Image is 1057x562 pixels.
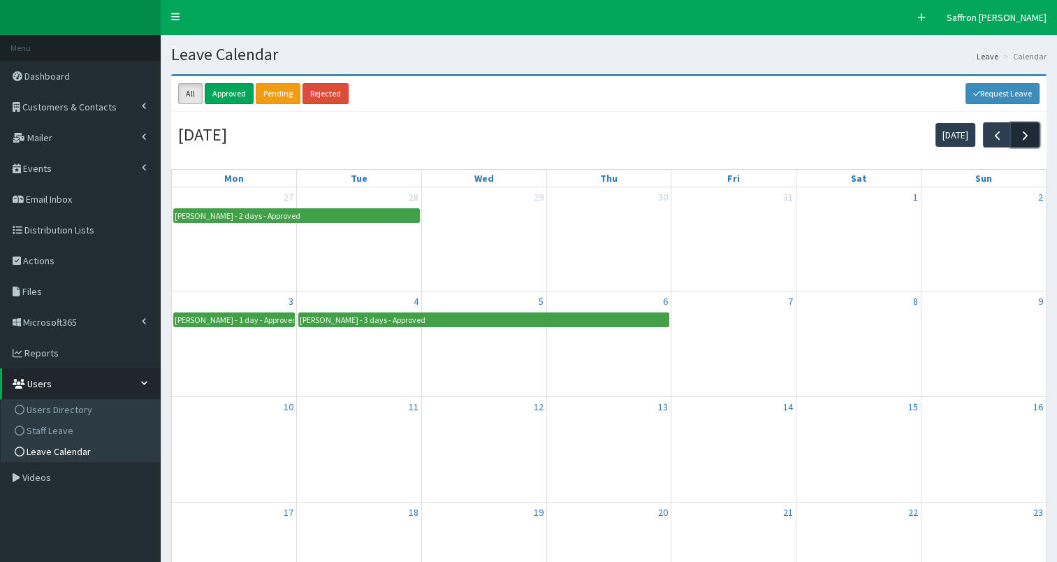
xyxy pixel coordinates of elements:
a: November 19, 2025 [531,503,546,522]
td: November 9, 2025 [921,291,1046,397]
td: October 27, 2025 [172,187,297,291]
td: November 12, 2025 [421,397,546,503]
a: Request Leave [965,83,1040,104]
span: Reports [24,347,59,359]
a: November 11, 2025 [406,397,421,417]
a: November 17, 2025 [281,503,296,522]
div: [PERSON_NAME] - 3 days - Approved [299,313,426,326]
td: November 14, 2025 [671,397,796,503]
span: Customers & Contacts [22,101,117,113]
td: October 29, 2025 [421,187,546,291]
a: Friday [724,170,743,187]
a: Leave Calendar [4,441,160,462]
td: November 6, 2025 [546,291,671,397]
a: November 23, 2025 [1030,503,1046,522]
a: November 2, 2025 [1035,187,1046,207]
td: November 15, 2025 [796,397,921,503]
a: October 31, 2025 [780,187,796,207]
a: November 15, 2025 [905,397,921,417]
a: [PERSON_NAME] - 3 days - Approved [298,312,669,327]
a: Monday [221,170,247,187]
span: Events [23,162,52,175]
a: Pending [256,83,300,104]
a: All [178,83,203,104]
span: Microsoft365 [23,316,77,329]
span: Dashboard [24,70,70,82]
a: November 8, 2025 [910,291,921,311]
a: November 6, 2025 [660,291,671,311]
span: Distribution Lists [24,224,94,236]
a: Approved [205,83,254,104]
td: November 2, 2025 [921,187,1046,291]
a: November 9, 2025 [1035,291,1046,311]
span: Videos [22,471,51,484]
h2: [DATE] [178,126,227,145]
a: Leave [977,50,998,62]
h1: Leave Calendar [171,45,1047,64]
a: Tuesday [348,170,370,187]
td: November 8, 2025 [796,291,921,397]
span: Email Inbox [26,193,72,206]
a: November 13, 2025 [655,397,671,417]
td: October 31, 2025 [671,187,796,291]
a: November 14, 2025 [780,397,796,417]
button: [DATE] [935,123,975,147]
a: November 21, 2025 [780,503,796,522]
td: November 16, 2025 [921,397,1046,503]
span: Users Directory [27,403,92,416]
a: October 27, 2025 [281,187,296,207]
a: November 20, 2025 [655,503,671,522]
td: October 28, 2025 [297,187,422,291]
a: November 10, 2025 [281,397,296,417]
td: November 13, 2025 [546,397,671,503]
td: November 1, 2025 [796,187,921,291]
a: November 4, 2025 [411,291,421,311]
button: Next month [1011,122,1040,147]
a: Wednesday [472,170,497,187]
a: October 30, 2025 [655,187,671,207]
li: Calendar [1000,50,1047,62]
a: October 28, 2025 [406,187,421,207]
div: [PERSON_NAME] - 2 days - Approved [174,209,301,222]
a: November 5, 2025 [536,291,546,311]
a: November 1, 2025 [910,187,921,207]
td: October 30, 2025 [546,187,671,291]
span: Users [27,377,52,390]
a: Rejected [302,83,349,104]
td: November 3, 2025 [172,291,297,397]
button: Previous month [983,122,1012,147]
a: November 16, 2025 [1030,397,1046,417]
a: [PERSON_NAME] - 2 days - Approved [173,208,420,223]
a: November 12, 2025 [531,397,546,417]
span: Leave Calendar [27,445,91,458]
span: Actions [23,254,54,267]
span: Saffron [PERSON_NAME] [947,11,1047,24]
span: Staff Leave [27,424,73,437]
a: November 3, 2025 [286,291,296,311]
a: November 18, 2025 [406,503,421,522]
td: November 11, 2025 [297,397,422,503]
a: November 7, 2025 [785,291,796,311]
a: Thursday [597,170,620,187]
span: Mailer [27,131,52,144]
a: Staff Leave [4,420,160,441]
a: Users Directory [4,399,160,420]
a: November 22, 2025 [905,503,921,522]
span: Files [22,285,42,298]
div: [PERSON_NAME] - 1 day - Approved [174,313,294,326]
a: Saturday [847,170,869,187]
td: November 10, 2025 [172,397,297,503]
a: October 29, 2025 [531,187,546,207]
td: November 4, 2025 [297,291,422,397]
td: November 7, 2025 [671,291,796,397]
a: Sunday [972,170,995,187]
a: [PERSON_NAME] - 1 day - Approved [173,312,295,327]
td: November 5, 2025 [421,291,546,397]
